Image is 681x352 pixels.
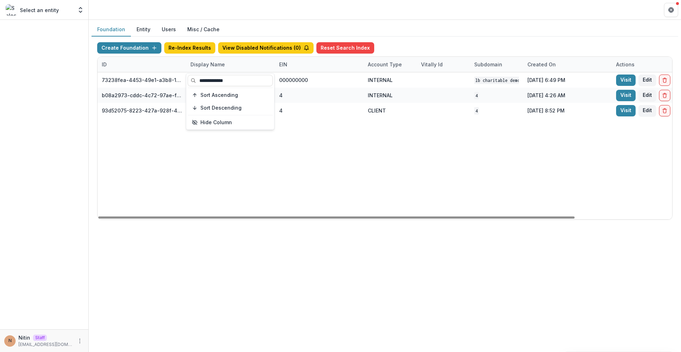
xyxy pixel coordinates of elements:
div: [DATE] 6:49 PM [523,72,612,88]
span: Sort Descending [200,105,242,111]
p: Nitin [18,334,30,341]
a: Visit [616,90,636,101]
button: Delete Foundation [659,75,670,86]
button: Entity [131,23,156,37]
button: Edit [638,75,656,86]
code: 4 [474,92,479,99]
button: Reset Search Index [316,42,374,54]
div: Actions [612,61,639,68]
div: 4 [279,107,283,114]
img: Select an entity [6,4,17,16]
div: 4 [279,92,283,99]
button: Open entity switcher [76,3,85,17]
div: ID [98,61,111,68]
div: ID [98,57,186,72]
div: Account Type [364,57,417,72]
div: EIN [275,57,364,72]
button: Users [156,23,182,37]
a: Visit [616,75,636,86]
p: [EMAIL_ADDRESS][DOMAIN_NAME] [18,341,73,348]
div: 73238fea-4453-49e1-a3b8-19263d0cc795 [102,76,182,84]
button: More [76,337,84,345]
button: Get Help [664,3,678,17]
button: Hide Column [188,117,273,128]
div: INTERNAL [368,92,393,99]
div: [DATE] 8:52 PM [523,103,612,118]
div: 000000000 [279,76,308,84]
div: Created on [523,57,612,72]
button: Edit [638,105,656,116]
div: Account Type [364,61,406,68]
div: Subdomain [470,57,523,72]
button: Create Foundation [97,42,161,54]
button: Edit [638,90,656,101]
div: Vitally Id [417,57,470,72]
button: Sort Descending [188,102,273,114]
p: Select an entity [20,6,59,14]
div: Created on [523,61,560,68]
div: b08a2973-cddc-4c72-97ae-f355abefb261 [102,92,182,99]
code: LB Charitable DEMO [474,77,521,84]
div: CLIENT [368,107,386,114]
div: Vitally Id [417,61,447,68]
div: INTERNAL [368,76,393,84]
div: Display Name [186,57,275,72]
div: 93d52075-8223-427a-928f-4000310085fb [102,107,182,114]
div: Display Name [186,61,229,68]
button: Delete Foundation [659,90,670,101]
div: EIN [275,61,292,68]
button: Foundation [92,23,131,37]
code: 4 [474,107,479,115]
button: Delete Foundation [659,105,670,116]
div: [DATE] 4:26 AM [523,88,612,103]
div: Nitin [9,339,12,343]
p: Staff [33,335,47,341]
a: Visit [616,105,636,116]
span: Sort Ascending [200,92,238,98]
div: Subdomain [470,61,506,68]
button: View Disabled Notifications (0) [218,42,314,54]
button: Sort Ascending [188,89,273,101]
button: Misc / Cache [182,23,225,37]
button: Re-Index Results [164,42,215,54]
